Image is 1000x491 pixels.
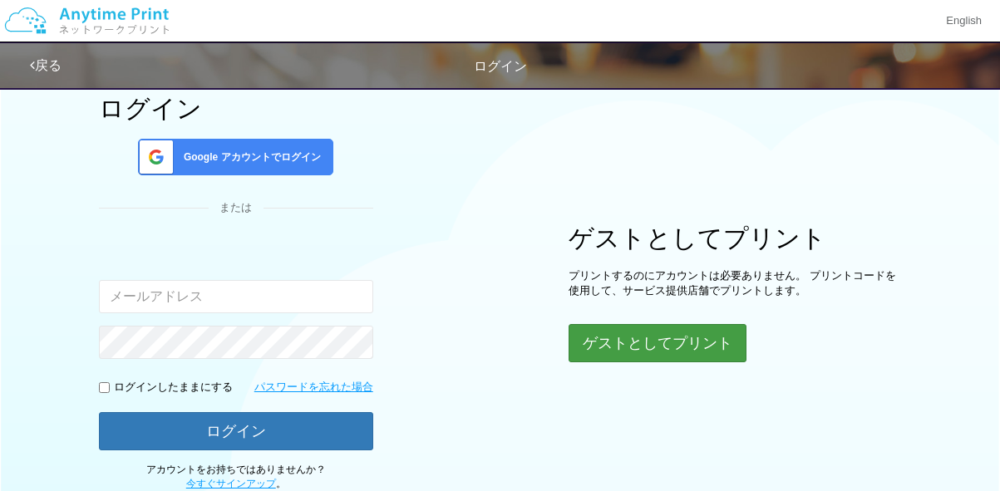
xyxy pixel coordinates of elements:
a: 戻る [30,58,62,72]
p: プリントするのにアカウントは必要ありません。 プリントコードを使用して、サービス提供店舗でプリントします。 [569,268,901,299]
input: メールアドレス [99,280,373,313]
button: ログイン [99,412,373,450]
div: または [99,200,373,216]
p: アカウントをお持ちではありませんか？ [99,463,373,491]
button: ゲストとしてプリント [569,324,746,362]
h1: ゲストとしてプリント [569,224,901,252]
a: パスワードを忘れた場合 [254,380,373,395]
span: 。 [186,478,286,489]
h1: ログイン [99,95,373,122]
a: 今すぐサインアップ [186,478,276,489]
p: ログインしたままにする [114,380,233,395]
span: Google アカウントでログイン [177,150,321,164]
span: ログイン [474,59,527,73]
